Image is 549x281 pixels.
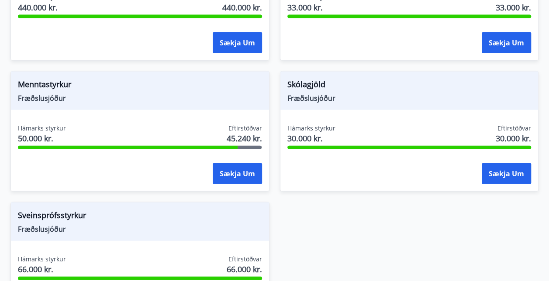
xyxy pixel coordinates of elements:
span: Menntastyrkur [18,79,262,93]
span: 33.000 kr. [496,2,531,13]
button: Sækja um [213,32,262,53]
span: Skólagjöld [287,79,532,93]
span: Hámarks styrkur [287,124,335,133]
span: 30.000 kr. [496,133,531,144]
button: Sækja um [482,32,531,53]
span: Hámarks styrkur [18,124,66,133]
span: 30.000 kr. [287,133,335,144]
span: Eftirstöðvar [228,124,262,133]
span: 50.000 kr. [18,133,66,144]
span: Fræðslusjóður [18,224,262,234]
span: Eftirstöðvar [497,124,531,133]
span: 66.000 kr. [227,264,262,275]
span: Fræðslusjóður [287,93,532,103]
button: Sækja um [213,163,262,184]
span: 45.240 kr. [227,133,262,144]
span: 440.000 kr. [18,2,66,13]
span: 440.000 kr. [222,2,262,13]
span: 66.000 kr. [18,264,66,275]
span: 33.000 kr. [287,2,335,13]
span: Eftirstöðvar [228,255,262,264]
span: Fræðslusjóður [18,93,262,103]
button: Sækja um [482,163,531,184]
span: Sveinsprófsstyrkur [18,209,262,224]
span: Hámarks styrkur [18,255,66,264]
